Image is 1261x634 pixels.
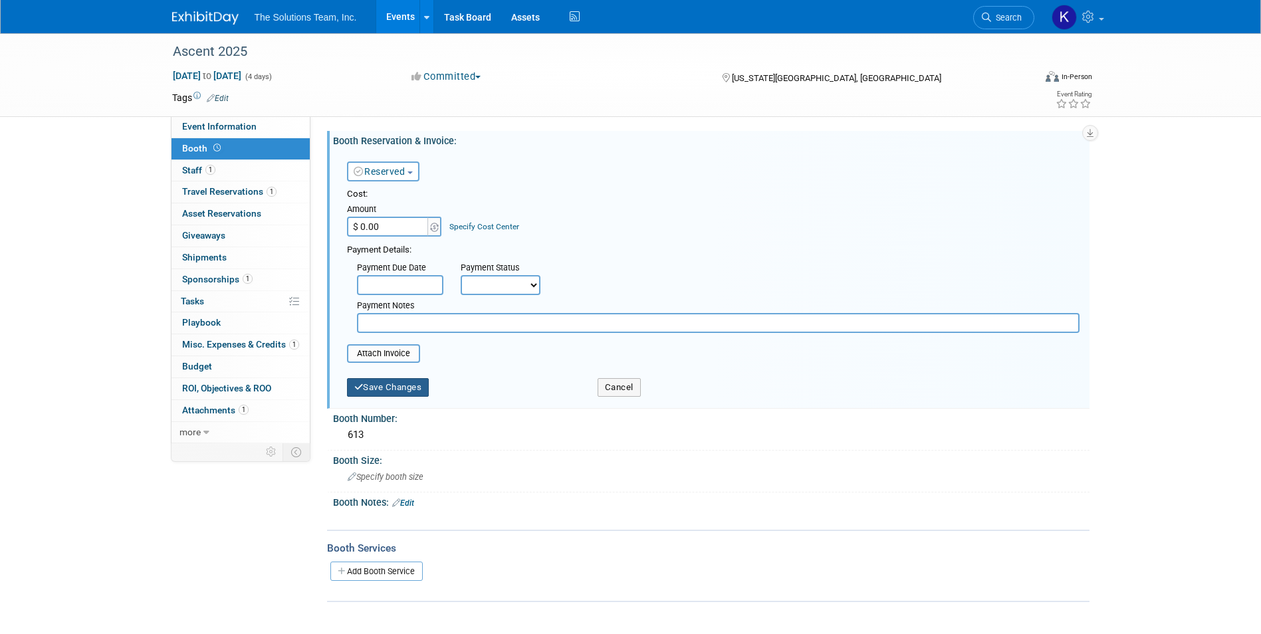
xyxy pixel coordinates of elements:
[333,451,1089,467] div: Booth Size:
[201,70,213,81] span: to
[172,11,239,25] img: ExhibitDay
[1061,72,1092,82] div: In-Person
[182,165,215,175] span: Staff
[211,143,223,153] span: Booth not reserved yet
[407,70,486,84] button: Committed
[205,165,215,175] span: 1
[1046,71,1059,82] img: Format-Inperson.png
[172,70,242,82] span: [DATE] [DATE]
[172,116,310,138] a: Event Information
[956,69,1093,89] div: Event Format
[333,131,1089,148] div: Booth Reservation & Invoice:
[172,247,310,268] a: Shipments
[267,187,277,197] span: 1
[182,339,299,350] span: Misc. Expenses & Credits
[354,166,405,177] a: Reserved
[348,472,423,482] span: Specify booth size
[357,262,441,275] div: Payment Due Date
[347,378,429,397] button: Save Changes
[392,498,414,508] a: Edit
[172,203,310,225] a: Asset Reservations
[991,13,1022,23] span: Search
[1052,5,1077,30] img: Kaelon Harris
[347,203,443,217] div: Amount
[172,91,229,104] td: Tags
[182,230,225,241] span: Giveaways
[182,317,221,328] span: Playbook
[973,6,1034,29] a: Search
[357,300,1080,313] div: Payment Notes
[182,405,249,415] span: Attachments
[347,188,1080,201] div: Cost:
[172,291,310,312] a: Tasks
[732,73,941,83] span: [US_STATE][GEOGRAPHIC_DATA], [GEOGRAPHIC_DATA]
[182,186,277,197] span: Travel Reservations
[283,443,310,461] td: Toggle Event Tabs
[182,143,223,154] span: Booth
[239,405,249,415] span: 1
[598,378,641,397] button: Cancel
[182,383,271,393] span: ROI, Objectives & ROO
[243,274,253,284] span: 1
[172,422,310,443] a: more
[172,138,310,159] a: Booth
[168,40,1014,64] div: Ascent 2025
[255,12,357,23] span: The Solutions Team, Inc.
[182,361,212,371] span: Budget
[343,425,1080,445] div: 613
[244,72,272,81] span: (4 days)
[333,409,1089,425] div: Booth Number:
[449,222,519,231] a: Specify Cost Center
[289,340,299,350] span: 1
[172,400,310,421] a: Attachments1
[207,94,229,103] a: Edit
[182,121,257,132] span: Event Information
[181,296,204,306] span: Tasks
[172,160,310,181] a: Staff1
[172,181,310,203] a: Travel Reservations1
[1056,91,1091,98] div: Event Rating
[182,274,253,284] span: Sponsorships
[172,312,310,334] a: Playbook
[260,443,283,461] td: Personalize Event Tab Strip
[172,334,310,356] a: Misc. Expenses & Credits1
[179,427,201,437] span: more
[330,562,423,581] a: Add Booth Service
[327,541,1089,556] div: Booth Services
[182,252,227,263] span: Shipments
[172,269,310,290] a: Sponsorships1
[347,241,1080,257] div: Payment Details:
[333,492,1089,510] div: Booth Notes:
[347,161,419,181] button: Reserved
[182,208,261,219] span: Asset Reservations
[172,225,310,247] a: Giveaways
[461,262,550,275] div: Payment Status
[172,378,310,399] a: ROI, Objectives & ROO
[172,356,310,377] a: Budget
